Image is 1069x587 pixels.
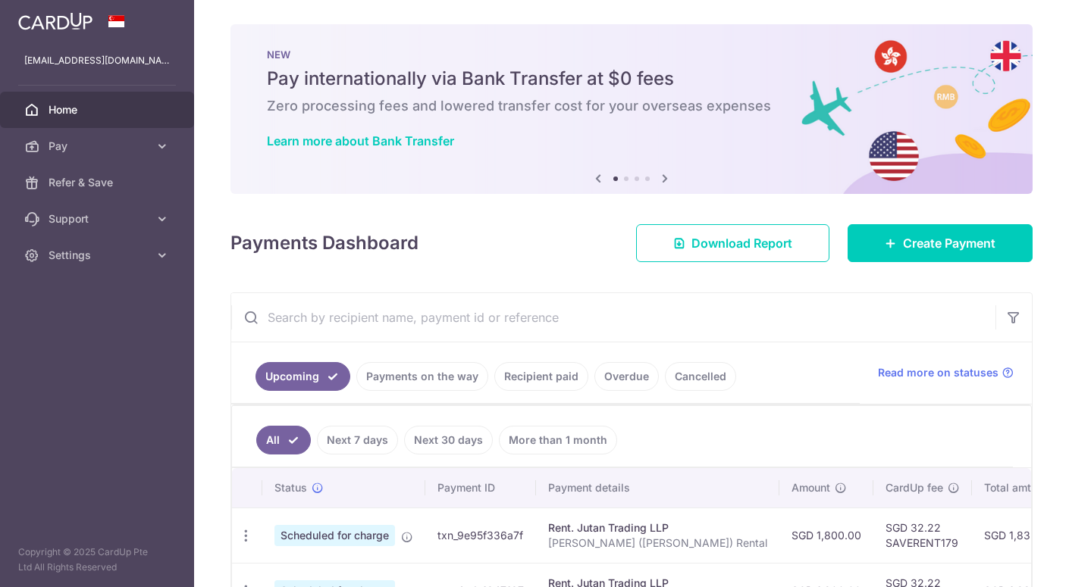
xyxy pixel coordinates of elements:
h4: Payments Dashboard [230,229,419,257]
td: SGD 32.22 SAVERENT179 [873,507,972,563]
span: Scheduled for charge [274,525,395,546]
h6: Zero processing fees and lowered transfer cost for your overseas expenses [267,97,996,115]
a: Read more on statuses [878,365,1014,380]
span: Home [49,102,149,117]
p: NEW [267,48,996,61]
td: SGD 1,832.22 [972,507,1066,563]
a: All [256,426,311,454]
a: Create Payment [848,224,1033,262]
span: Refer & Save [49,175,149,190]
span: Support [49,211,149,226]
td: SGD 1,800.00 [779,507,873,563]
a: Next 7 days [317,426,398,454]
a: Payments on the way [356,362,488,391]
span: Create Payment [903,234,995,252]
a: Recipient paid [494,362,588,391]
img: CardUp [18,12,92,30]
span: Read more on statuses [878,365,998,380]
span: Total amt. [984,480,1034,495]
div: Rent. Jutan Trading LLP [548,520,767,535]
input: Search by recipient name, payment id or reference [231,293,995,342]
iframe: Opens a widget where you can find more information [972,542,1054,579]
span: Download Report [691,234,792,252]
a: Upcoming [255,362,350,391]
td: txn_9e95f336a7f [425,507,536,563]
span: CardUp fee [886,480,943,495]
span: Pay [49,139,149,154]
span: Settings [49,248,149,263]
h5: Pay internationally via Bank Transfer at $0 fees [267,67,996,91]
a: More than 1 month [499,426,617,454]
p: [PERSON_NAME] ([PERSON_NAME]) Rental [548,535,767,551]
span: Status [274,480,307,495]
img: Bank transfer banner [230,24,1033,194]
a: Next 30 days [404,426,493,454]
a: Cancelled [665,362,736,391]
th: Payment details [536,468,779,507]
span: Amount [792,480,830,495]
a: Learn more about Bank Transfer [267,133,454,148]
p: [EMAIL_ADDRESS][DOMAIN_NAME] [24,53,170,68]
a: Download Report [636,224,829,262]
th: Payment ID [425,468,536,507]
a: Overdue [594,362,659,391]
